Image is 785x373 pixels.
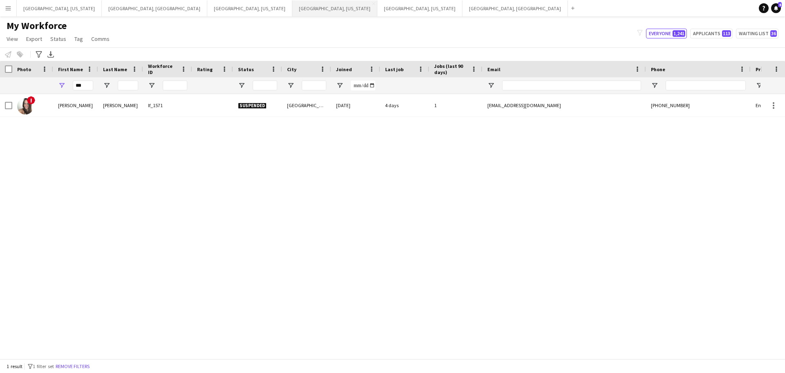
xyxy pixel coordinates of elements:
div: lf_1571 [143,94,192,117]
button: Open Filter Menu [103,82,110,89]
a: 4 [771,3,781,13]
span: Last Name [103,66,127,72]
button: Open Filter Menu [756,82,763,89]
button: [GEOGRAPHIC_DATA], [US_STATE] [292,0,377,16]
span: Suspended [238,103,267,109]
a: View [3,34,21,44]
button: Open Filter Menu [487,82,495,89]
input: Email Filter Input [502,81,641,90]
span: Status [50,35,66,43]
button: Open Filter Menu [58,82,65,89]
span: Status [238,66,254,72]
input: Phone Filter Input [666,81,746,90]
div: [PHONE_NUMBER] [646,94,751,117]
button: Everyone1,241 [646,29,687,38]
div: [PERSON_NAME] [98,94,143,117]
span: First Name [58,66,83,72]
div: [PERSON_NAME] [53,94,98,117]
span: Comms [91,35,110,43]
div: 4 days [380,94,429,117]
div: [EMAIL_ADDRESS][DOMAIN_NAME] [482,94,646,117]
a: Export [23,34,45,44]
span: Profile [756,66,772,72]
span: Photo [17,66,31,72]
button: Open Filter Menu [287,82,294,89]
button: [GEOGRAPHIC_DATA], [US_STATE] [377,0,462,16]
button: Applicants113 [690,29,733,38]
span: Export [26,35,42,43]
input: City Filter Input [302,81,326,90]
span: 113 [722,30,731,37]
button: [GEOGRAPHIC_DATA], [GEOGRAPHIC_DATA] [462,0,568,16]
button: [GEOGRAPHIC_DATA], [US_STATE] [207,0,292,16]
button: Open Filter Menu [336,82,343,89]
button: Open Filter Menu [238,82,245,89]
span: ! [27,96,35,104]
button: [GEOGRAPHIC_DATA], [US_STATE] [17,0,102,16]
img: Jay Godoy [17,98,34,115]
input: Last Name Filter Input [118,81,138,90]
button: Open Filter Menu [148,82,155,89]
button: Waiting list36 [736,29,778,38]
span: 36 [770,30,777,37]
span: Jobs (last 90 days) [434,63,468,75]
div: 1 [429,94,482,117]
span: Workforce ID [148,63,177,75]
span: My Workforce [7,20,67,32]
span: City [287,66,296,72]
span: Joined [336,66,352,72]
div: [GEOGRAPHIC_DATA] [282,94,331,117]
span: Last job [385,66,404,72]
span: 4 [778,2,782,7]
button: Open Filter Menu [651,82,658,89]
span: Tag [74,35,83,43]
span: Rating [197,66,213,72]
a: Comms [88,34,113,44]
app-action-btn: Export XLSX [46,49,56,59]
app-action-btn: Advanced filters [34,49,44,59]
span: Phone [651,66,665,72]
a: Status [47,34,70,44]
input: Status Filter Input [253,81,277,90]
a: Tag [71,34,86,44]
button: [GEOGRAPHIC_DATA], [GEOGRAPHIC_DATA] [102,0,207,16]
div: [DATE] [331,94,380,117]
input: Joined Filter Input [351,81,375,90]
span: 1,241 [673,30,685,37]
span: 1 filter set [33,363,54,369]
span: Email [487,66,500,72]
button: Remove filters [54,362,91,371]
span: View [7,35,18,43]
input: Workforce ID Filter Input [163,81,187,90]
input: First Name Filter Input [73,81,93,90]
